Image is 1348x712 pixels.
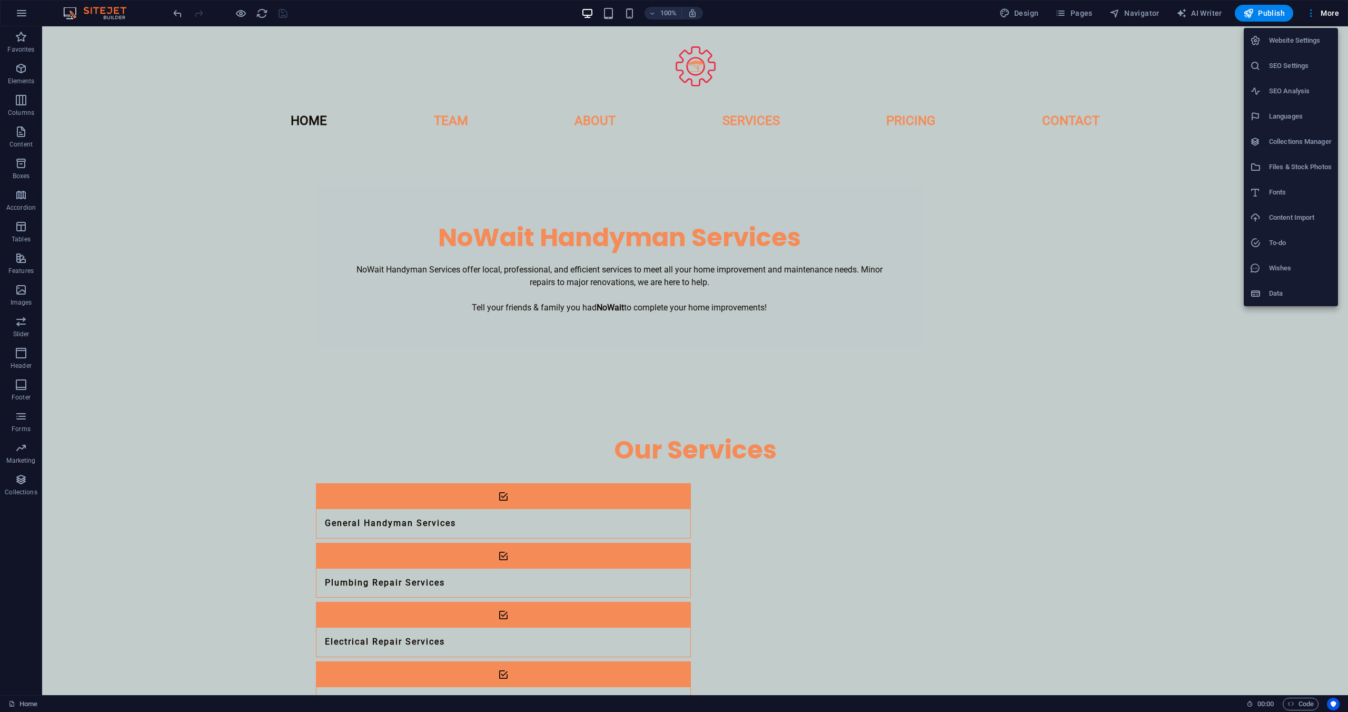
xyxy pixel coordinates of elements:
[1269,161,1332,173] h6: Files & Stock Photos
[1269,211,1332,224] h6: Content Import
[1269,85,1332,97] h6: SEO Analysis
[1269,237,1332,249] h6: To-do
[1269,60,1332,72] h6: SEO Settings
[1269,186,1332,199] h6: Fonts
[1269,135,1332,148] h6: Collections Manager
[1269,110,1332,123] h6: Languages
[1269,262,1332,275] h6: Wishes
[1269,34,1332,47] h6: Website Settings
[1269,287,1332,300] h6: Data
